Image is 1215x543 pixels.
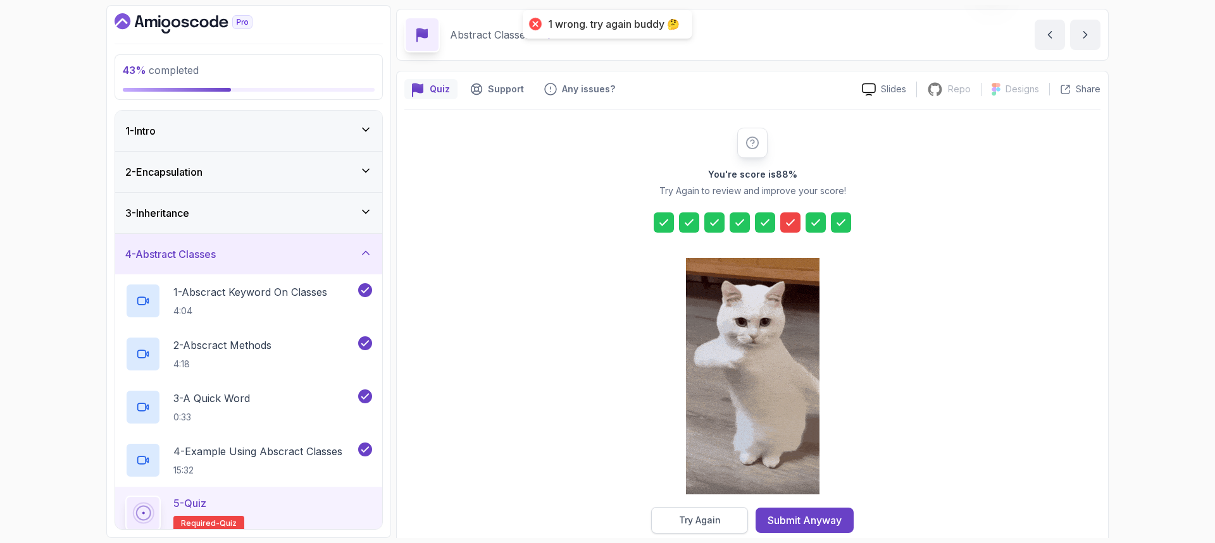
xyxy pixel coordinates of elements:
h3: 1 - Intro [125,123,156,138]
p: Share [1076,83,1100,95]
button: Support button [463,79,532,99]
button: Share [1049,83,1100,95]
p: 5 - Quiz [173,496,206,511]
a: Slides [852,83,916,96]
button: next content [1070,20,1100,50]
span: quiz [220,518,237,528]
p: 2 - Abscract Methods [173,338,271,353]
p: 3 - A Quick Word [173,391,250,406]
p: Quiz [430,83,450,95]
p: Designs [1006,83,1039,95]
p: Slides [881,83,906,95]
button: 3-A Quick Word0:33 [125,389,372,425]
button: 1-Intro [115,111,382,151]
p: Abstract Classes [450,27,530,42]
span: Required- [181,518,220,528]
p: Repo [948,83,971,95]
p: 0:33 [173,411,250,424]
img: cool-cat [686,258,819,494]
p: 4:18 [173,358,271,370]
span: completed [123,64,199,76]
button: quiz button [404,79,458,99]
div: Submit Anyway [768,513,842,528]
h3: 4 - Abstract Classes [125,247,216,262]
button: 2-Abscract Methods4:18 [125,336,372,372]
h3: 3 - Inheritance [125,205,189,221]
h2: You're score is 88 % [708,168,797,181]
button: Try Again [651,507,748,534]
button: 4-Abstract Classes [115,234,382,274]
p: Any issues? [562,83,615,95]
button: Submit Anyway [756,508,854,533]
button: 1-Abscract Keyword On Classes4:04 [125,283,372,319]
button: previous content [1035,20,1065,50]
button: Feedback button [537,79,623,99]
button: 2-Encapsulation [115,152,382,192]
p: 15:32 [173,464,342,477]
p: 4 - Example Using Abscract Classes [173,444,342,459]
p: Try Again to review and improve your score! [659,185,846,197]
button: 4-Example Using Abscract Classes15:32 [125,442,372,478]
div: 1 wrong. try again buddy 🤔 [548,18,680,31]
span: 43 % [123,64,146,76]
p: 1 - Abscract Keyword On Classes [173,284,327,300]
a: Dashboard [115,13,282,34]
div: Try Again [679,514,721,527]
p: Support [488,83,524,95]
h3: 2 - Encapsulation [125,164,202,180]
p: 4:04 [173,305,327,317]
button: 3-Inheritance [115,193,382,233]
button: 5-QuizRequired-quiz [125,496,372,531]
